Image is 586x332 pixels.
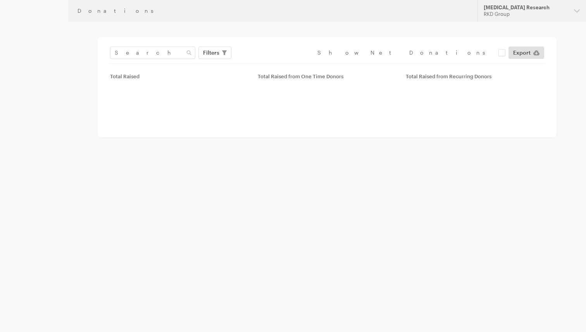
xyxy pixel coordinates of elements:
a: Export [508,46,544,59]
span: Filters [203,48,219,57]
div: [MEDICAL_DATA] Research [484,4,568,11]
div: Total Raised [110,73,248,79]
div: Total Raised from Recurring Donors [406,73,544,79]
span: Export [513,48,531,57]
div: Total Raised from One Time Donors [258,73,396,79]
input: Search Name & Email [110,46,195,59]
div: RKD Group [484,11,568,17]
button: Filters [198,46,231,59]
